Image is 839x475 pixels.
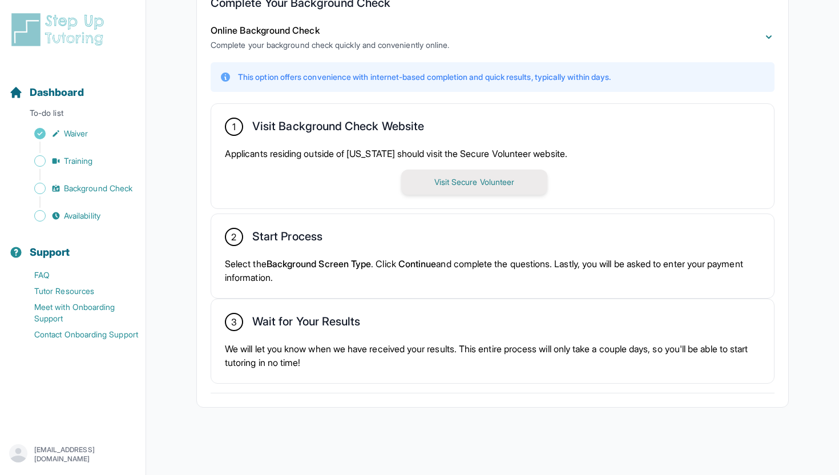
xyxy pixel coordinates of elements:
[9,208,146,224] a: Availability
[401,176,547,187] a: Visit Secure Volunteer
[9,84,84,100] a: Dashboard
[9,267,146,283] a: FAQ
[252,119,424,138] h2: Visit Background Check Website
[398,258,437,269] span: Continue
[267,258,372,269] span: Background Screen Type
[401,170,547,195] button: Visit Secure Volunteer
[211,23,775,51] button: Online Background CheckComplete your background check quickly and conveniently online.
[5,226,141,265] button: Support
[5,66,141,105] button: Dashboard
[9,126,146,142] a: Waiver
[64,210,100,222] span: Availability
[9,180,146,196] a: Background Check
[9,327,146,343] a: Contact Onboarding Support
[9,153,146,169] a: Training
[232,120,236,134] span: 1
[9,299,146,327] a: Meet with Onboarding Support
[238,71,611,83] p: This option offers convenience with internet-based completion and quick results, typically within...
[211,25,320,36] span: Online Background Check
[9,11,111,48] img: logo
[231,230,236,244] span: 2
[211,39,449,51] p: Complete your background check quickly and conveniently online.
[225,257,760,284] p: Select the . Click and complete the questions. Lastly, you will be asked to enter your payment in...
[225,147,760,160] p: Applicants residing outside of [US_STATE] should visit the Secure Volunteer website.
[64,155,93,167] span: Training
[252,230,322,248] h2: Start Process
[30,84,84,100] span: Dashboard
[5,107,141,123] p: To-do list
[9,283,146,299] a: Tutor Resources
[30,244,70,260] span: Support
[225,342,760,369] p: We will let you know when we have received your results. This entire process will only take a cou...
[64,183,132,194] span: Background Check
[34,445,136,464] p: [EMAIL_ADDRESS][DOMAIN_NAME]
[64,128,88,139] span: Waiver
[252,315,360,333] h2: Wait for Your Results
[9,444,136,465] button: [EMAIL_ADDRESS][DOMAIN_NAME]
[231,315,237,329] span: 3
